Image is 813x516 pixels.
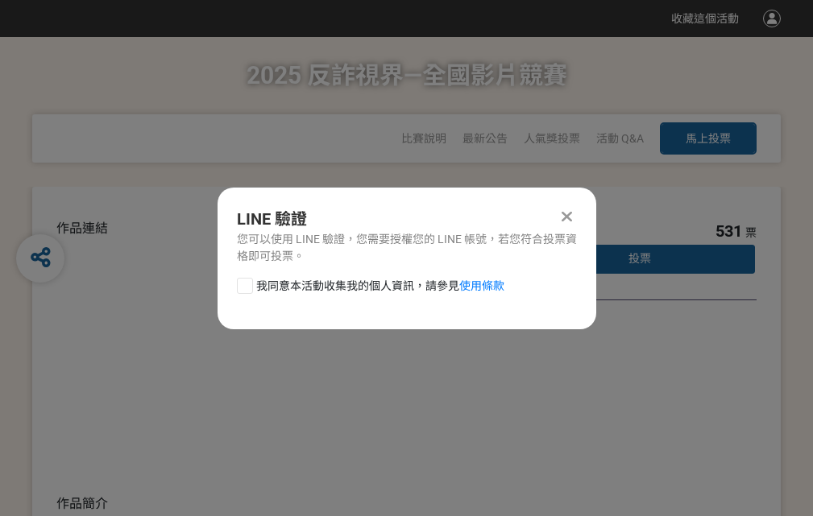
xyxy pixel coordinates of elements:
[401,132,446,145] a: 比賽說明
[628,252,651,265] span: 投票
[237,231,577,265] div: 您可以使用 LINE 驗證，您需要授權您的 LINE 帳號，若您符合投票資格即可投票。
[524,132,580,145] span: 人氣獎投票
[256,278,504,295] span: 我同意本活動收集我的個人資訊，請參見
[56,496,108,511] span: 作品簡介
[247,37,567,114] h1: 2025 反詐視界—全國影片競賽
[596,132,644,145] a: 活動 Q&A
[459,279,504,292] a: 使用條款
[462,132,508,145] a: 最新公告
[716,221,742,241] span: 531
[660,122,757,155] button: 馬上投票
[686,132,731,145] span: 馬上投票
[745,226,757,239] span: 票
[671,12,739,25] span: 收藏這個活動
[616,316,696,332] iframe: IFrame Embed
[56,221,108,236] span: 作品連結
[237,207,577,231] div: LINE 驗證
